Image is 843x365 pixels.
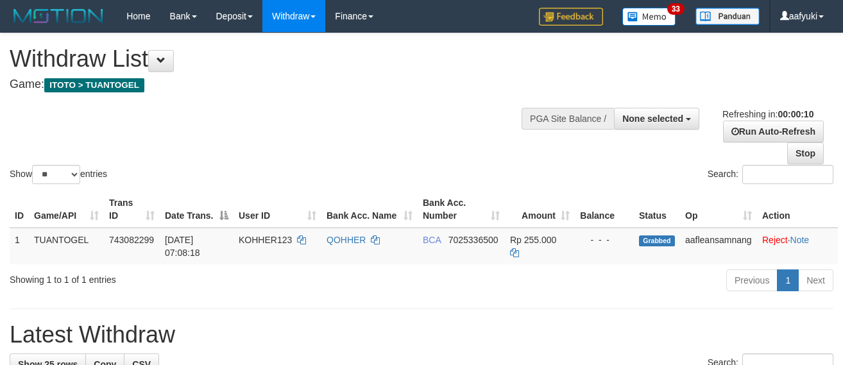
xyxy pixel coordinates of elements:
th: Bank Acc. Name: activate to sort column ascending [321,191,418,228]
img: MOTION_logo.png [10,6,107,26]
span: Grabbed [639,235,675,246]
select: Showentries [32,165,80,184]
a: QOHHER [327,235,366,245]
th: ID [10,191,29,228]
span: BCA [423,235,441,245]
th: Game/API: activate to sort column ascending [29,191,104,228]
span: 33 [667,3,685,15]
img: panduan.png [695,8,760,25]
a: Stop [787,142,824,164]
span: [DATE] 07:08:18 [165,235,200,258]
h1: Withdraw List [10,46,549,72]
th: User ID: activate to sort column ascending [234,191,321,228]
label: Show entries [10,165,107,184]
a: Reject [762,235,788,245]
h1: Latest Withdraw [10,322,833,348]
a: Note [790,235,810,245]
a: 1 [777,269,799,291]
td: TUANTOGEL [29,228,104,264]
td: aafleansamnang [680,228,757,264]
th: Date Trans.: activate to sort column descending [160,191,234,228]
a: Next [798,269,833,291]
strong: 00:00:10 [778,109,813,119]
div: Showing 1 to 1 of 1 entries [10,268,342,286]
th: Action [757,191,838,228]
img: Button%20Memo.svg [622,8,676,26]
th: Status [634,191,680,228]
a: Run Auto-Refresh [723,121,824,142]
td: · [757,228,838,264]
span: Rp 255.000 [510,235,556,245]
h4: Game: [10,78,549,91]
td: 1 [10,228,29,264]
th: Balance [575,191,634,228]
img: Feedback.jpg [539,8,603,26]
span: Refreshing in: [722,109,813,119]
span: None selected [622,114,683,124]
th: Amount: activate to sort column ascending [505,191,575,228]
th: Bank Acc. Number: activate to sort column ascending [418,191,505,228]
th: Trans ID: activate to sort column ascending [104,191,160,228]
th: Op: activate to sort column ascending [680,191,757,228]
span: KOHHER123 [239,235,292,245]
div: - - - [580,233,629,246]
label: Search: [708,165,833,184]
button: None selected [614,108,699,130]
span: Copy 7025336500 to clipboard [448,235,498,245]
div: PGA Site Balance / [522,108,614,130]
span: ITOTO > TUANTOGEL [44,78,144,92]
a: Previous [726,269,778,291]
input: Search: [742,165,833,184]
span: 743082299 [109,235,154,245]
